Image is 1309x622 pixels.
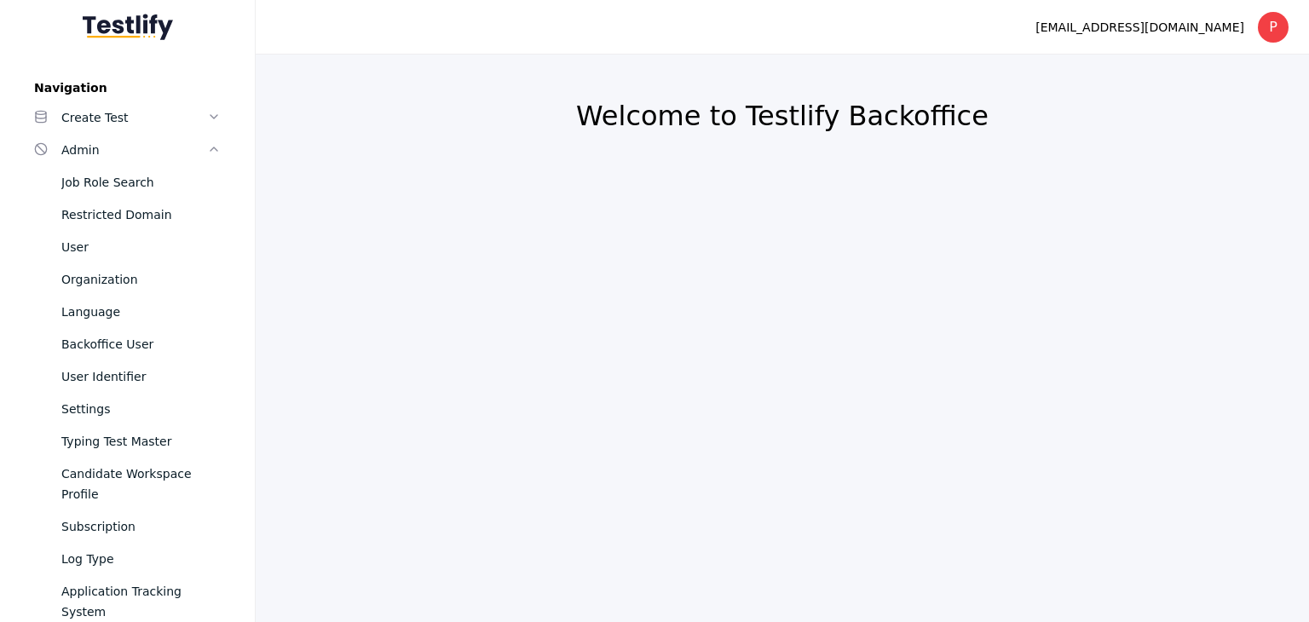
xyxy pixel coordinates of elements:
[61,302,221,322] div: Language
[20,81,234,95] label: Navigation
[20,263,234,296] a: Organization
[61,399,221,419] div: Settings
[61,204,221,225] div: Restricted Domain
[1258,12,1289,43] div: P
[20,510,234,543] a: Subscription
[61,464,221,504] div: Candidate Workspace Profile
[61,237,221,257] div: User
[20,231,234,263] a: User
[61,581,221,622] div: Application Tracking System
[20,543,234,575] a: Log Type
[61,172,221,193] div: Job Role Search
[1035,17,1244,37] div: [EMAIL_ADDRESS][DOMAIN_NAME]
[20,393,234,425] a: Settings
[20,458,234,510] a: Candidate Workspace Profile
[61,334,221,354] div: Backoffice User
[20,199,234,231] a: Restricted Domain
[61,549,221,569] div: Log Type
[20,425,234,458] a: Typing Test Master
[61,107,207,128] div: Create Test
[297,99,1268,133] h2: Welcome to Testlify Backoffice
[20,166,234,199] a: Job Role Search
[61,366,221,387] div: User Identifier
[61,431,221,452] div: Typing Test Master
[83,14,173,40] img: Testlify - Backoffice
[20,360,234,393] a: User Identifier
[20,296,234,328] a: Language
[61,269,221,290] div: Organization
[20,328,234,360] a: Backoffice User
[61,140,207,160] div: Admin
[61,516,221,537] div: Subscription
